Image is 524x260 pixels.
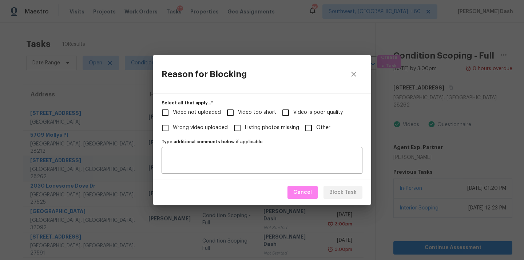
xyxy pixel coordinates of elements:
[345,65,362,83] button: close
[287,186,318,199] button: Cancel
[293,188,312,197] span: Cancel
[158,120,173,136] span: Wrong video uploaded
[162,101,362,105] label: Select all that apply...
[162,140,362,144] label: Type additional comments below if applicable
[173,124,228,132] span: Wrong video uploaded
[230,120,245,136] span: Listing photos missing
[158,105,173,120] span: Video not uploaded
[316,124,330,132] span: Other
[223,105,238,120] span: Video too short
[173,109,221,116] span: Video not uploaded
[278,105,293,120] span: Video is poor quality
[162,69,247,79] h3: Reason for Blocking
[245,124,299,132] span: Listing photos missing
[301,120,316,136] span: Other
[162,137,362,174] div: Additional Comments
[293,109,343,116] span: Video is poor quality
[238,109,276,116] span: Video too short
